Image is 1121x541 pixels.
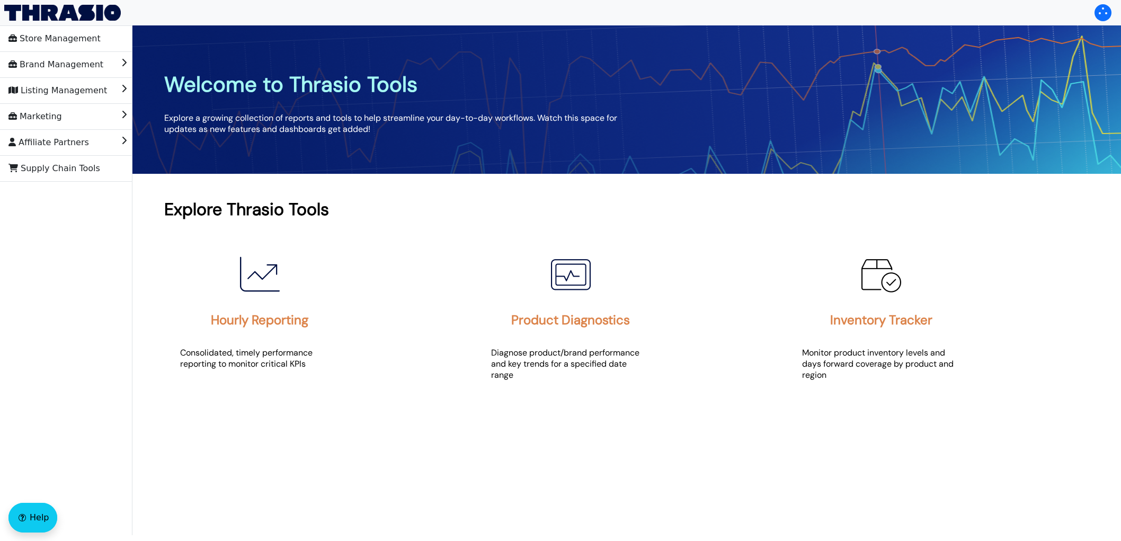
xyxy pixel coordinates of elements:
a: Inventory Tracker IconInventory TrackerMonitor product inventory levels and days forward coverage... [786,232,1095,405]
h2: Hourly Reporting [211,312,308,328]
img: Inventory Tracker Icon [855,248,908,301]
a: Hourly Reporting IconHourly ReportingConsolidated, timely performance reporting to monitor critic... [164,232,473,394]
span: Store Management [8,30,101,47]
h2: Product Diagnostics [511,312,630,328]
img: Hourly Reporting Icon [233,248,286,301]
p: Diagnose product/brand performance and key trends for a specified date range [491,347,650,380]
img: Thrasio Logo [4,5,121,21]
span: Marketing [8,108,62,125]
button: Help floatingactionbutton [8,503,57,533]
h1: Explore Thrasio Tools [164,198,1089,220]
p: Explore a growing collection of reports and tools to help streamline your day-to-day workflows. W... [164,112,627,135]
p: Consolidated, timely performance reporting to monitor critical KPIs [180,347,339,369]
h2: Inventory Tracker [830,312,932,328]
span: Brand Management [8,56,103,73]
span: Affiliate Partners [8,134,89,151]
p: Monitor product inventory levels and days forward coverage by product and region [802,347,961,380]
a: Product Diagnostics IconProduct DiagnosticsDiagnose product/brand performance and key trends for ... [475,232,784,405]
span: Listing Management [8,82,107,99]
span: Help [30,511,49,524]
span: Supply Chain Tools [8,160,100,177]
img: Product Diagnostics Icon [544,248,597,301]
h1: Welcome to Thrasio Tools [164,70,627,98]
